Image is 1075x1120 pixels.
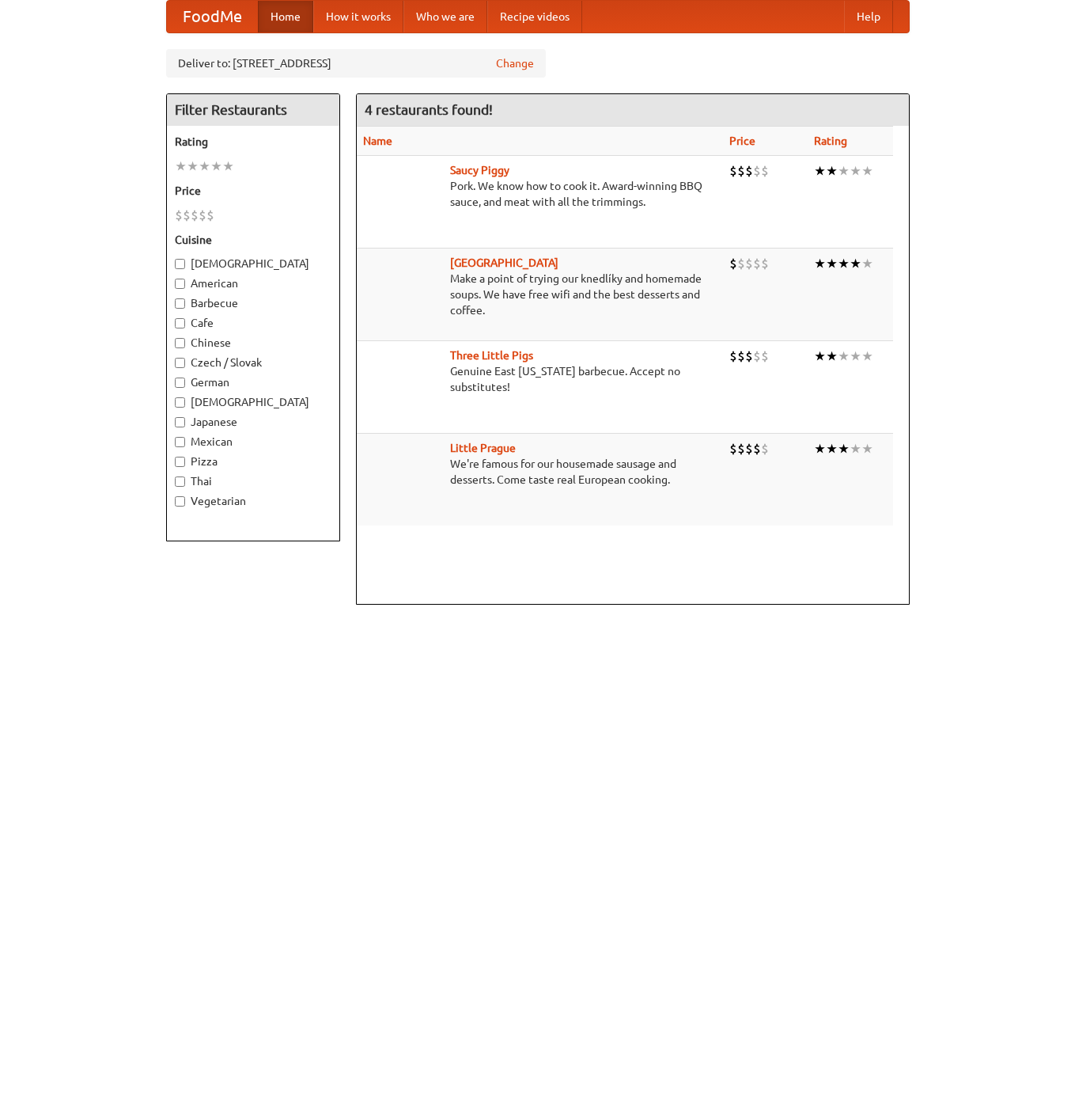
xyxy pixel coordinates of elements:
[175,279,185,289] input: American
[753,440,761,457] li: $
[175,454,331,469] label: Pizza
[737,255,745,272] li: $
[729,162,737,180] li: $
[175,417,185,427] input: Japanese
[167,94,339,126] h4: Filter Restaurants
[745,255,753,272] li: $
[753,255,761,272] li: $
[826,440,838,457] li: ★
[175,358,185,368] input: Czech / Slovak
[175,437,185,447] input: Mexican
[175,335,331,351] label: Chinese
[199,207,206,224] li: $
[175,134,331,150] h5: Rating
[175,295,331,311] label: Barbecue
[814,440,826,457] li: ★
[814,255,826,272] li: ★
[175,434,331,450] label: Mexican
[175,338,185,348] input: Chinese
[496,55,534,71] a: Change
[206,207,214,224] li: $
[175,318,185,328] input: Cafe
[363,271,717,318] p: Make a point of trying our knedlíky and homemade soups. We have free wifi and the best desserts a...
[175,374,331,390] label: German
[175,397,185,408] input: [DEMOGRAPHIC_DATA]
[199,158,210,175] li: ★
[729,255,737,272] li: $
[761,162,769,180] li: $
[175,298,185,309] input: Barbecue
[363,162,442,241] img: saucy.jpg
[844,1,893,32] a: Help
[363,440,442,519] img: littleprague.jpg
[363,135,392,147] a: Name
[167,1,258,32] a: FoodMe
[487,1,582,32] a: Recipe videos
[175,394,331,410] label: [DEMOGRAPHIC_DATA]
[403,1,487,32] a: Who we are
[814,135,847,147] a: Rating
[210,158,222,175] li: ★
[175,315,331,331] label: Cafe
[175,183,331,199] h5: Price
[745,440,753,457] li: $
[365,102,493,117] ng-pluralize: 4 restaurants found!
[826,255,838,272] li: ★
[363,363,717,395] p: Genuine East [US_STATE] barbecue. Accept no substitutes!
[175,207,183,224] li: $
[745,162,753,180] li: $
[175,414,331,430] label: Japanese
[850,347,861,365] li: ★
[175,259,185,269] input: [DEMOGRAPHIC_DATA]
[363,255,442,334] img: czechpoint.jpg
[450,164,509,177] b: Saucy Piggy
[258,1,313,32] a: Home
[450,349,533,362] a: Three Little Pigs
[175,476,185,487] input: Thai
[826,162,838,180] li: ★
[175,275,331,291] label: American
[175,378,185,388] input: German
[175,473,331,489] label: Thai
[838,162,850,180] li: ★
[729,347,737,365] li: $
[850,440,861,457] li: ★
[838,440,850,457] li: ★
[826,347,838,365] li: ★
[166,49,546,78] div: Deliver to: [STREET_ADDRESS]
[850,255,861,272] li: ★
[450,442,516,454] a: Little Prague
[761,255,769,272] li: $
[363,456,717,488] p: We're famous for our housemade sausage and desserts. Come taste real European cooking.
[838,347,850,365] li: ★
[761,440,769,457] li: $
[745,347,753,365] li: $
[861,347,873,365] li: ★
[838,255,850,272] li: ★
[183,207,191,224] li: $
[737,347,745,365] li: $
[729,440,737,457] li: $
[450,256,558,269] a: [GEOGRAPHIC_DATA]
[761,347,769,365] li: $
[363,347,442,427] img: littlepigs.jpg
[861,162,873,180] li: ★
[850,162,861,180] li: ★
[814,347,826,365] li: ★
[175,256,331,271] label: [DEMOGRAPHIC_DATA]
[175,457,185,467] input: Pizza
[222,158,234,175] li: ★
[737,440,745,457] li: $
[814,162,826,180] li: ★
[175,158,187,175] li: ★
[729,135,755,147] a: Price
[737,162,745,180] li: $
[363,178,717,210] p: Pork. We know how to cook it. Award-winning BBQ sauce, and meat with all the trimmings.
[753,162,761,180] li: $
[175,355,331,370] label: Czech / Slovak
[861,255,873,272] li: ★
[861,440,873,457] li: ★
